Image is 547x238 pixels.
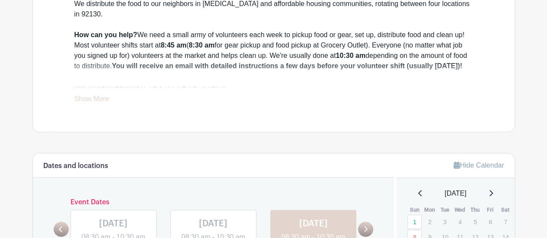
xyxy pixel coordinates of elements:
[112,62,462,70] strong: You will receive an email with detailed instructions a few days before your volunteer shift (usua...
[43,162,108,170] h6: Dates and locations
[189,41,215,49] strong: 8:30 am
[74,82,473,92] div: Check out the FAQs below:
[422,206,437,214] th: Mon
[422,215,437,228] p: 2
[74,95,109,106] a: Show More
[445,188,466,199] span: [DATE]
[468,215,482,228] p: 5
[407,215,422,229] a: 1
[161,41,187,49] strong: 8:45 am
[498,206,513,214] th: Sat
[454,162,504,169] a: Hide Calendar
[467,206,483,214] th: Thu
[453,215,467,228] p: 4
[74,30,473,71] div: We need a small army of volunteers each week to pickup food or gear, set up, distribute food and ...
[498,215,512,228] p: 7
[69,198,358,206] h6: Event Dates
[74,31,138,38] strong: How can you help?
[437,206,452,214] th: Tue
[438,215,452,228] p: 3
[74,83,144,90] strong: Got more questions?
[483,215,497,228] p: 6
[483,206,498,214] th: Fri
[452,206,467,214] th: Wed
[336,52,365,59] strong: 10:30 am
[407,206,422,214] th: Sun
